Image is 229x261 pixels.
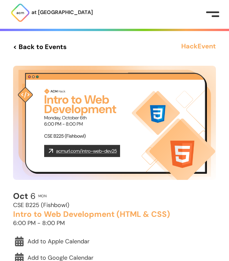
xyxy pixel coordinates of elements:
[13,66,216,180] img: Event Cover Photo
[181,41,216,53] h3: Hack Event
[10,3,93,23] a: at [GEOGRAPHIC_DATA]
[10,3,30,23] img: ACM Logo
[13,202,69,209] h2: CSE B225 (Fishbowl)
[38,194,47,198] h2: Mon
[31,8,93,17] p: at [GEOGRAPHIC_DATA]
[13,41,67,53] a: < Back to Events
[13,210,170,218] h2: Intro to Web Development (HTML & CSS)
[13,192,36,201] h2: 6
[13,220,65,227] h2: 6:00 PM - 8:00 PM
[13,191,28,201] b: Oct
[13,234,216,249] a: Add to Apple Calendar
